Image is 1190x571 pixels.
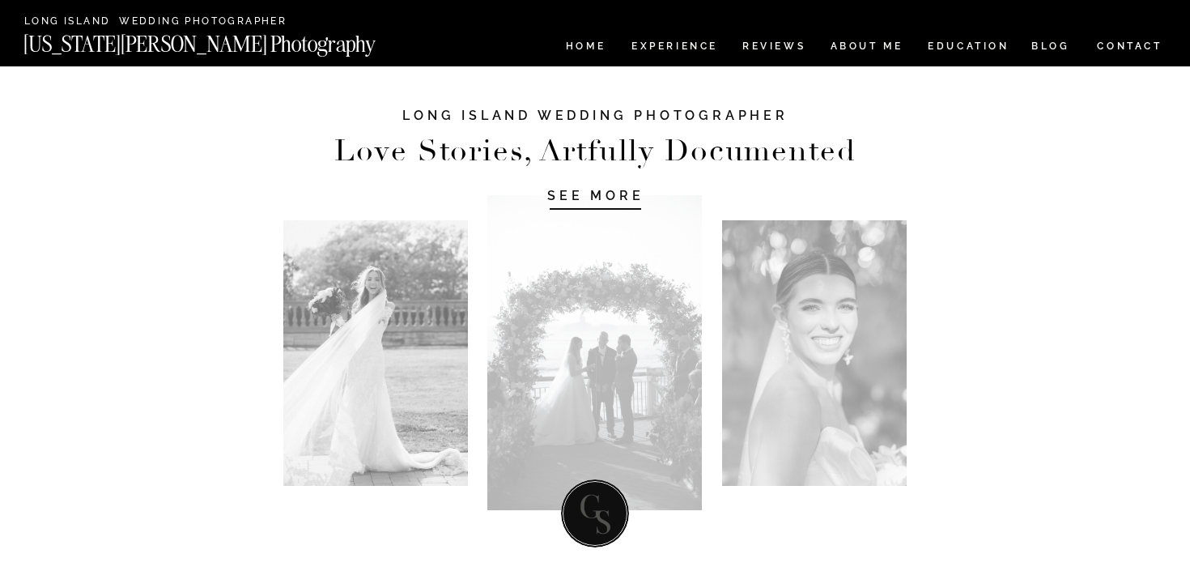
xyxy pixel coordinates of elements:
h1: LONG ISLAND WEDDING PHOTOGRAPHEr [383,107,808,139]
a: EDUCATION [926,41,1011,55]
a: Long Island Wedding Photographer [24,16,292,28]
a: ABOUT ME [830,41,903,55]
a: [US_STATE][PERSON_NAME] Photography [23,33,430,47]
a: BLOG [1031,41,1070,55]
a: Experience [631,41,716,55]
a: REVIEWS [742,41,803,55]
a: CONTACT [1096,37,1163,55]
a: SEE MORE [519,187,673,203]
a: HOME [563,41,609,55]
h2: Love Stories, Artfully Documented [317,138,873,165]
